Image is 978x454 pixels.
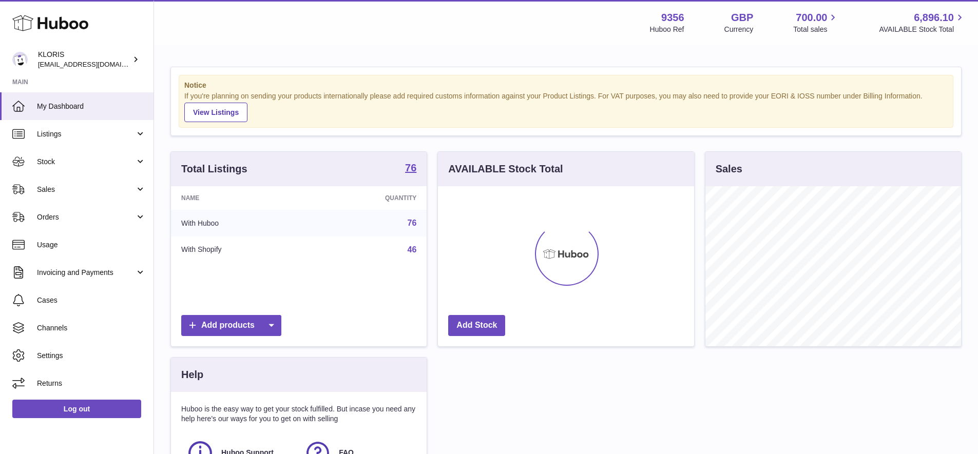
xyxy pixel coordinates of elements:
span: Settings [37,351,146,361]
span: [EMAIL_ADDRESS][DOMAIN_NAME] [38,60,151,68]
strong: 9356 [661,11,684,25]
a: 700.00 Total sales [793,11,839,34]
h3: Help [181,368,203,382]
div: Currency [724,25,754,34]
img: huboo@kloriscbd.com [12,52,28,67]
a: Add products [181,315,281,336]
span: Cases [37,295,146,305]
a: View Listings [184,103,247,122]
span: Stock [37,157,135,167]
span: Total sales [793,25,839,34]
span: Returns [37,379,146,388]
h3: Sales [716,162,742,176]
a: Add Stock [448,315,505,336]
h3: Total Listings [181,162,247,176]
div: If you're planning on sending your products internationally please add required customs informati... [184,91,948,122]
span: Sales [37,185,135,194]
td: With Shopify [171,236,309,263]
th: Quantity [309,186,427,210]
span: Listings [37,129,135,139]
span: My Dashboard [37,102,146,111]
span: Usage [37,240,146,250]
span: Orders [37,212,135,222]
a: 6,896.10 AVAILABLE Stock Total [879,11,966,34]
h3: AVAILABLE Stock Total [448,162,563,176]
span: 700.00 [796,11,827,25]
a: 46 [408,245,417,254]
strong: 76 [405,163,416,173]
a: Log out [12,400,141,418]
span: Invoicing and Payments [37,268,135,278]
a: 76 [408,219,417,227]
div: Huboo Ref [650,25,684,34]
div: KLORIS [38,50,130,69]
strong: Notice [184,81,948,90]
p: Huboo is the easy way to get your stock fulfilled. But incase you need any help here's our ways f... [181,404,416,424]
strong: GBP [731,11,753,25]
a: 76 [405,163,416,175]
th: Name [171,186,309,210]
td: With Huboo [171,210,309,236]
span: Channels [37,323,146,333]
span: AVAILABLE Stock Total [879,25,966,34]
span: 6,896.10 [914,11,954,25]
